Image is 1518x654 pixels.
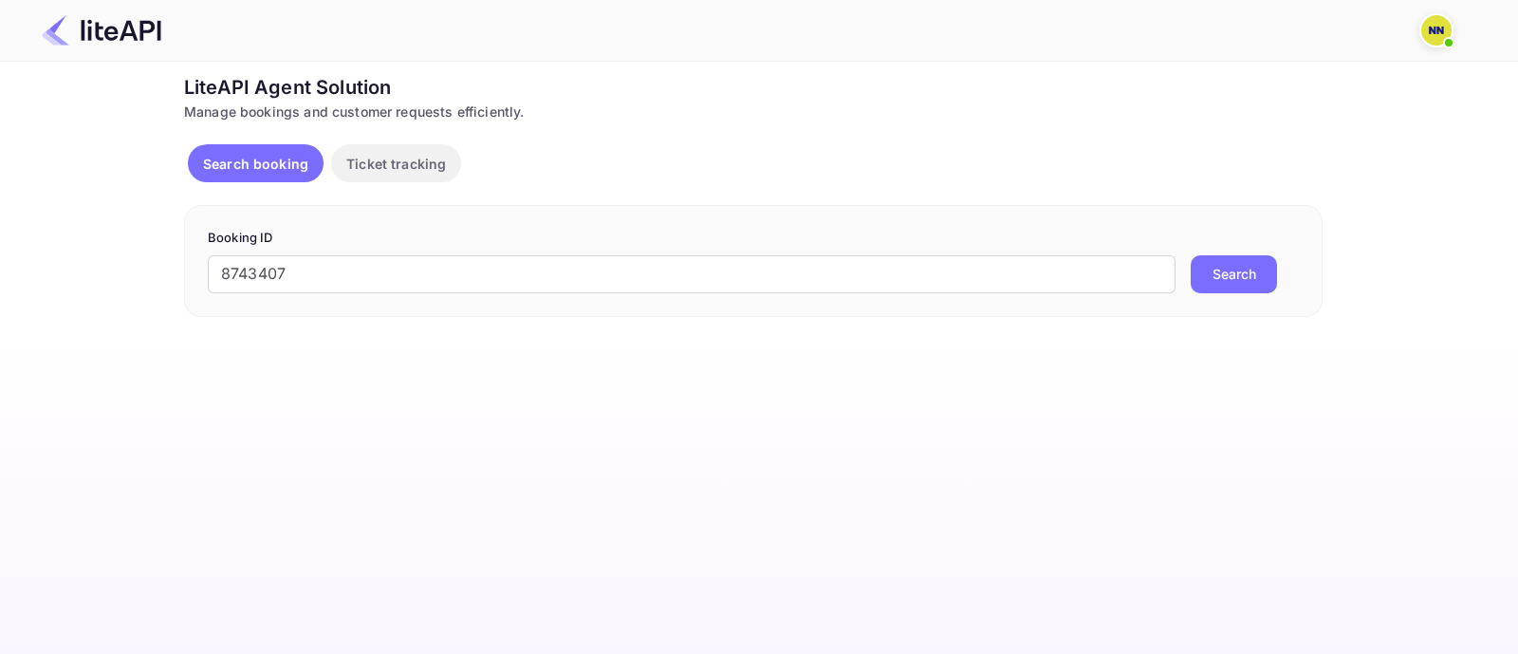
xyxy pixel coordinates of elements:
[346,154,446,174] p: Ticket tracking
[208,255,1176,293] input: Enter Booking ID (e.g., 63782194)
[184,73,1323,102] div: LiteAPI Agent Solution
[42,15,161,46] img: LiteAPI Logo
[1191,255,1277,293] button: Search
[184,102,1323,121] div: Manage bookings and customer requests efficiently.
[208,229,1299,248] p: Booking ID
[1421,15,1452,46] img: N/A N/A
[203,154,308,174] p: Search booking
